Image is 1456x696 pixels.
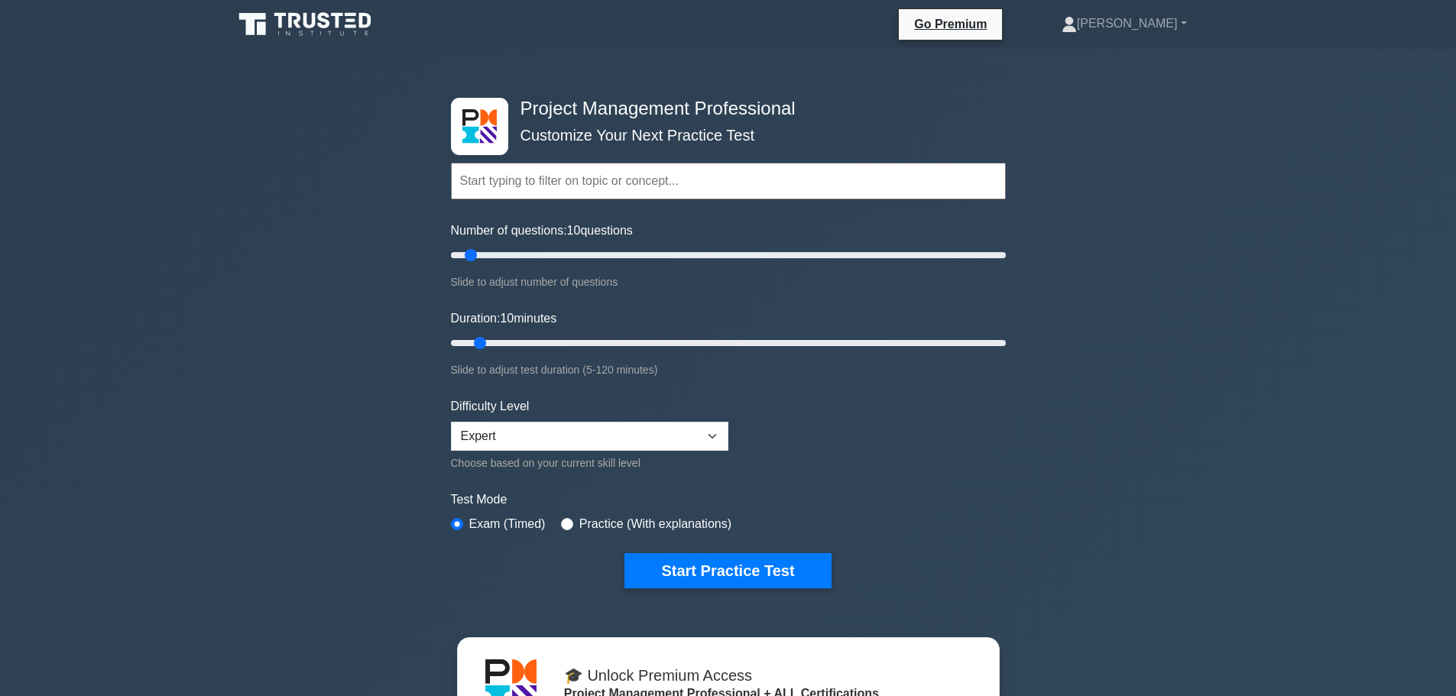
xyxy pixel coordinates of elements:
div: Slide to adjust test duration (5-120 minutes) [451,361,1006,379]
span: 10 [567,224,581,237]
input: Start typing to filter on topic or concept... [451,163,1006,199]
a: Go Premium [905,15,996,34]
span: 10 [500,312,514,325]
div: Slide to adjust number of questions [451,273,1006,291]
label: Exam (Timed) [469,515,546,533]
div: Choose based on your current skill level [451,454,728,472]
label: Number of questions: questions [451,222,633,240]
h4: Project Management Professional [514,98,931,120]
label: Practice (With explanations) [579,515,731,533]
label: Difficulty Level [451,397,530,416]
label: Duration: minutes [451,309,557,328]
button: Start Practice Test [624,553,831,588]
a: [PERSON_NAME] [1025,8,1224,39]
label: Test Mode [451,490,1006,509]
